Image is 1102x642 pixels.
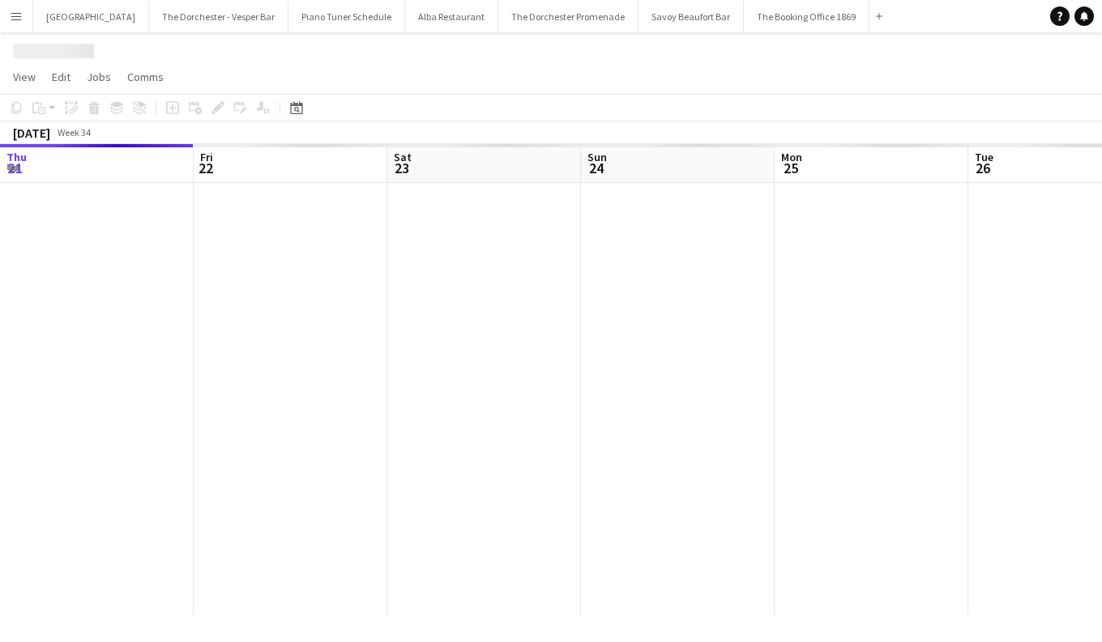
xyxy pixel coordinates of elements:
[498,1,639,32] button: The Dorchester Promenade
[53,126,94,138] span: Week 34
[4,159,27,177] span: 21
[975,150,993,164] span: Tue
[198,159,213,177] span: 22
[6,66,42,87] a: View
[779,159,802,177] span: 25
[6,150,27,164] span: Thu
[585,159,607,177] span: 24
[13,70,36,84] span: View
[200,150,213,164] span: Fri
[80,66,117,87] a: Jobs
[781,150,802,164] span: Mon
[13,125,50,141] div: [DATE]
[45,66,77,87] a: Edit
[149,1,288,32] button: The Dorchester - Vesper Bar
[405,1,498,32] button: Alba Restaurant
[127,70,164,84] span: Comms
[87,70,111,84] span: Jobs
[121,66,170,87] a: Comms
[744,1,869,32] button: The Booking Office 1869
[391,159,412,177] span: 23
[52,70,70,84] span: Edit
[972,159,993,177] span: 26
[639,1,744,32] button: Savoy Beaufort Bar
[587,150,607,164] span: Sun
[33,1,149,32] button: [GEOGRAPHIC_DATA]
[288,1,405,32] button: Piano Tuner Schedule
[394,150,412,164] span: Sat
